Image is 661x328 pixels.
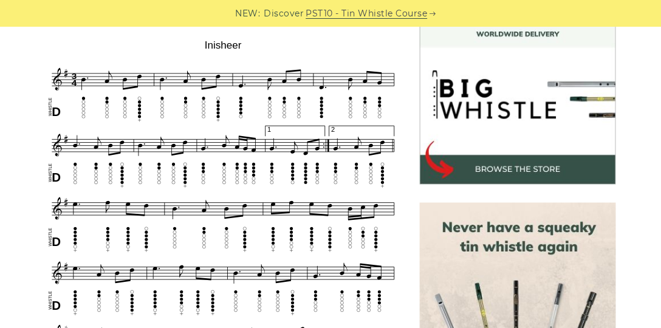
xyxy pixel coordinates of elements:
span: Discover [264,7,304,21]
a: PST10 - Tin Whistle Course [306,7,428,21]
span: NEW: [236,7,261,21]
